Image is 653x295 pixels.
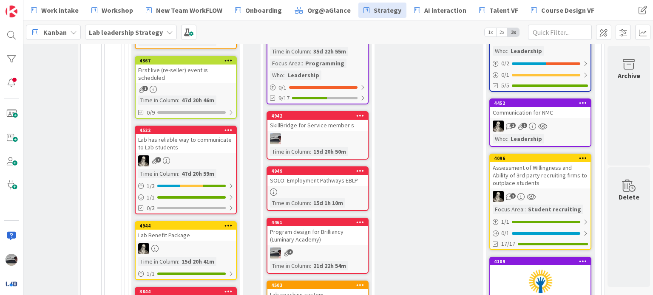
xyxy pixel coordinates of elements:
[271,219,368,225] div: 4461
[139,289,236,295] div: 3844
[139,58,236,64] div: 4367
[310,198,311,208] span: :
[86,3,138,18] a: Workshop
[138,96,178,105] div: Time in Column
[494,155,591,161] div: 4096
[179,169,216,178] div: 47d 20h 59m
[267,167,368,175] div: 4949
[139,127,236,133] div: 4522
[525,205,526,214] span: :
[147,193,155,202] span: 1 / 1
[490,228,591,239] div: 0/1
[311,198,345,208] div: 15d 1h 10m
[267,82,368,93] div: 0/1
[147,270,155,278] span: 1 / 1
[156,5,222,15] span: New Team WorkFLOW
[136,222,236,230] div: 4944
[267,226,368,245] div: Program design for Brilliancy (Luminary Academy)
[136,57,236,83] div: 4367First live (re-seller) event is scheduled
[490,99,591,118] div: 4452Communication for NMC
[89,28,163,37] b: Lab leadership Strategy
[485,28,496,37] span: 1x
[6,278,17,289] img: avatar
[267,281,368,289] div: 4503
[141,3,227,18] a: New Team WorkFLOW
[267,219,368,226] div: 4461
[136,192,236,203] div: 1/1
[270,147,310,156] div: Time in Column
[490,162,591,188] div: Assessment of Willingness and Ability of 3rd party recruiting firms to outplace students
[302,59,303,68] span: :
[178,257,179,266] span: :
[510,123,516,128] span: 1
[136,155,236,166] div: WS
[230,3,287,18] a: Onboarding
[147,108,155,117] span: 0/9
[147,204,155,213] span: 0/3
[178,169,179,178] span: :
[270,133,281,144] img: jB
[409,3,471,18] a: AI interaction
[501,217,509,226] span: 1 / 1
[43,27,67,37] span: Kanban
[271,113,368,119] div: 4942
[311,47,348,56] div: 35d 22h 55m
[490,155,591,162] div: 4096
[493,191,504,202] img: WS
[136,222,236,241] div: 4944Lab Benefit Package
[618,70,640,81] div: Archive
[619,192,639,202] div: Delete
[179,257,216,266] div: 15d 20h 41m
[522,123,527,128] span: 1
[271,282,368,288] div: 4503
[136,269,236,279] div: 1/1
[136,126,236,153] div: 4522Lab has reliable way to communicate to Lab students
[267,219,368,245] div: 4461Program design for Brilliancy (Luminary Academy)
[508,46,544,56] div: Leadership
[490,191,591,202] div: WS
[267,120,368,131] div: SkillBridge for Service member s
[303,59,346,68] div: Programming
[496,28,508,37] span: 2x
[270,198,310,208] div: Time in Column
[178,96,179,105] span: :
[270,247,281,258] img: jB
[267,112,368,120] div: 4942
[307,5,351,15] span: Org@aGlance
[490,121,591,132] div: WS
[270,261,310,270] div: Time in Column
[358,3,406,18] a: Strategy
[139,223,236,229] div: 4944
[267,247,368,258] div: jB
[508,28,519,37] span: 3x
[138,155,149,166] img: WS
[528,25,592,40] input: Quick Filter...
[490,58,591,69] div: 0/2
[508,134,544,143] div: Leadership
[374,5,401,15] span: Strategy
[245,5,282,15] span: Onboarding
[541,5,594,15] span: Course Design VF
[267,112,368,131] div: 4942SkillBridge for Service member s
[267,133,368,144] div: jB
[501,70,509,79] span: 0 / 1
[526,205,583,214] div: Student recruiting
[136,181,236,191] div: 1/3
[526,3,599,18] a: Course Design VF
[310,47,311,56] span: :
[41,5,79,15] span: Work intake
[494,100,591,106] div: 4452
[102,5,133,15] span: Workshop
[474,3,523,18] a: Talent VF
[267,167,368,186] div: 4949SOLO: Employment Pathways EBLP
[501,229,509,238] span: 0 / 1
[311,147,348,156] div: 15d 20h 50m
[270,70,284,80] div: Who:
[507,46,508,56] span: :
[278,94,290,103] span: 9/17
[138,243,149,254] img: WS
[267,175,368,186] div: SOLO: Employment Pathways EBLP
[493,121,504,132] img: WS
[286,70,321,80] div: Leadership
[510,193,516,199] span: 1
